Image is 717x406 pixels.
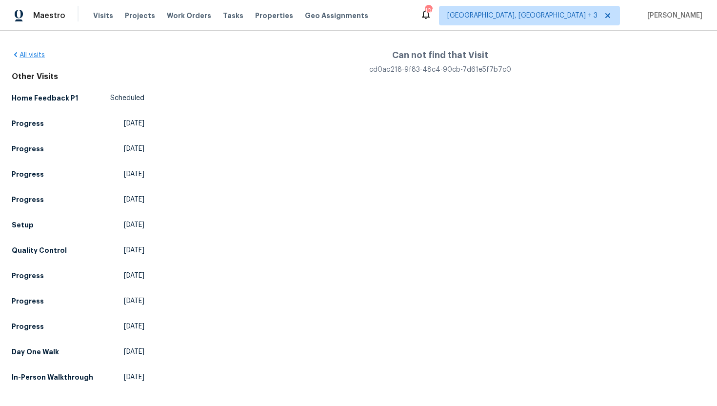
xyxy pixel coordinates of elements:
span: Work Orders [167,11,211,20]
span: [PERSON_NAME] [643,11,702,20]
h5: In-Person Walkthrough [12,372,93,382]
div: 106 [425,6,432,16]
span: [DATE] [124,347,144,357]
a: Progress[DATE] [12,191,144,208]
a: Progress[DATE] [12,292,144,310]
a: Progress[DATE] [12,267,144,284]
div: Other Visits [12,72,144,81]
span: [DATE] [124,372,144,382]
a: In-Person Walkthrough[DATE] [12,368,144,386]
div: cd0ac218-9f83-48c4-90cb-7d61e5f7b7c0 [369,65,511,75]
span: [DATE] [124,322,144,331]
span: Properties [255,11,293,20]
span: [DATE] [124,220,144,230]
a: Home Feedback P1Scheduled [12,89,144,107]
a: Setup[DATE] [12,216,144,234]
h5: Progress [12,296,44,306]
h5: Progress [12,119,44,128]
span: [DATE] [124,296,144,306]
span: [DATE] [124,119,144,128]
span: [GEOGRAPHIC_DATA], [GEOGRAPHIC_DATA] + 3 [447,11,597,20]
h5: Home Feedback P1 [12,93,78,103]
h4: Can not find that Visit [369,50,511,60]
h5: Progress [12,271,44,281]
a: Progress[DATE] [12,140,144,158]
a: Day One Walk[DATE] [12,343,144,361]
a: Progress[DATE] [12,115,144,132]
h5: Progress [12,195,44,204]
h5: Day One Walk [12,347,59,357]
a: All visits [12,52,45,59]
h5: Setup [12,220,34,230]
span: Scheduled [110,93,144,103]
h5: Progress [12,322,44,331]
span: [DATE] [124,169,144,179]
span: Tasks [223,12,243,19]
span: [DATE] [124,271,144,281]
a: Progress[DATE] [12,165,144,183]
span: Projects [125,11,155,20]
span: Visits [93,11,113,20]
span: [DATE] [124,195,144,204]
a: Progress[DATE] [12,318,144,335]
a: Quality Control[DATE] [12,242,144,259]
h5: Quality Control [12,245,67,255]
span: Geo Assignments [305,11,368,20]
h5: Progress [12,144,44,154]
span: [DATE] [124,245,144,255]
span: Maestro [33,11,65,20]
h5: Progress [12,169,44,179]
span: [DATE] [124,144,144,154]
